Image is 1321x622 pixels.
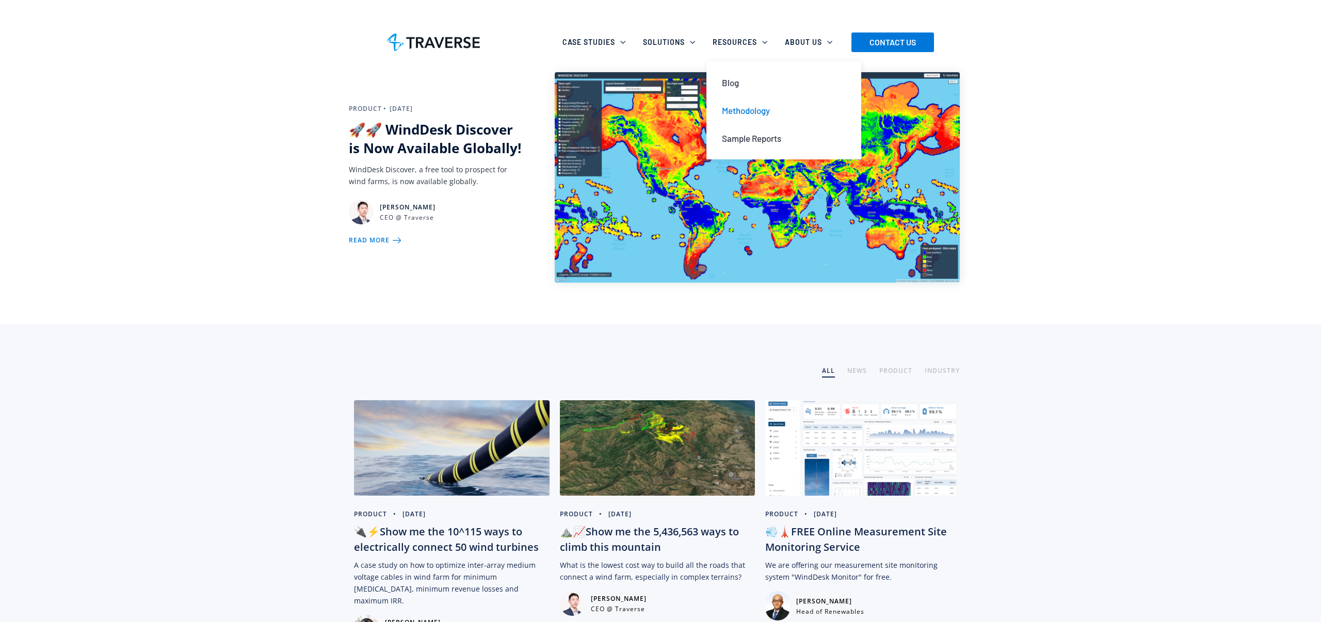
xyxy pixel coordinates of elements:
[706,31,779,54] div: Resources
[637,31,706,54] div: Solutions
[765,559,961,583] p: We are offering our measurement site monitoring system "WindDesk Monitor" for free.
[714,96,854,124] a: Methodology
[402,509,426,520] div: [DATE]
[714,124,854,152] a: Sample Reports
[765,509,798,520] div: Product
[354,559,550,607] p: A case study on how to optimize inter-array medium voltage cables in wind farm for minimum [MEDIC...
[779,31,844,54] div: About Us
[643,37,685,47] div: Solutions
[765,524,961,555] div: 💨🗼FREE Online Measurement Site Monitoring Service
[591,593,647,604] div: [PERSON_NAME]
[706,54,861,177] nav: Resources
[387,509,402,520] div: •
[796,607,864,616] div: Head of Renewables
[925,365,960,378] a: Industry
[562,37,615,47] div: Case Studies
[879,365,912,378] a: Product
[714,69,854,96] a: Blog
[847,365,867,378] a: News
[722,77,739,88] div: Blog
[349,163,523,187] p: WindDesk Discover, a free tool to prospect for wind farms, is now available globally.
[814,509,837,520] div: [DATE]
[560,559,755,583] p: What is the lowest cost way to build all the roads that connect a wind farm, especially in comple...
[591,604,647,614] div: CEO @ Traverse
[383,104,388,113] strong: •
[722,105,770,116] div: Methodology
[796,596,864,607] div: [PERSON_NAME]
[556,31,637,54] div: Case Studies
[349,104,383,114] div: Product
[785,37,822,47] div: About Us
[349,235,390,246] div: READ MORE
[560,509,593,520] div: Product
[380,213,436,222] div: CEO @ Traverse
[354,509,387,520] div: Product
[349,120,523,157] h1: 🚀🚀 WindDesk Discover is Now Available Globally!
[349,72,972,283] a: Product•[DATE]🚀🚀 WindDesk Discover is Now Available Globally!WindDesk Discover, a free tool to pr...
[390,104,414,114] div: [DATE]
[560,524,755,555] div: ⛰️📈Show me the 5,436,563 ways to climb this mountain
[822,365,835,378] a: ALL
[722,133,781,144] div: Sample Reports
[380,202,436,213] div: [PERSON_NAME]
[851,32,934,52] a: CONTACT US
[354,524,550,555] div: 🔌⚡Show me the 10^115 ways to electrically connect 50 wind turbines
[608,509,632,520] div: [DATE]
[713,37,757,47] div: Resources
[798,509,814,520] div: •
[593,509,608,520] div: •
